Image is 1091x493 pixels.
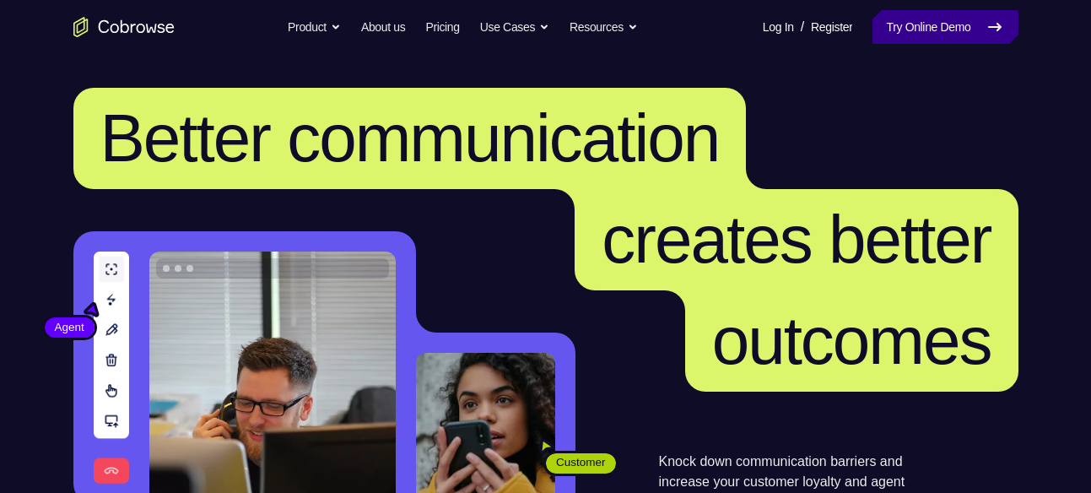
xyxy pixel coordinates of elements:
span: Better communication [100,100,720,176]
a: Log In [763,10,794,44]
span: / [801,17,804,37]
a: About us [361,10,405,44]
span: outcomes [712,303,991,378]
a: Try Online Demo [872,10,1018,44]
a: Pricing [425,10,459,44]
span: creates better [602,202,991,277]
button: Resources [570,10,638,44]
button: Product [288,10,341,44]
a: Register [811,10,852,44]
a: Go to the home page [73,17,175,37]
button: Use Cases [480,10,549,44]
